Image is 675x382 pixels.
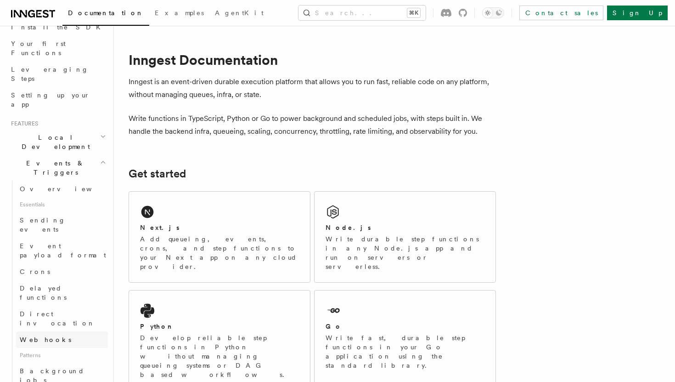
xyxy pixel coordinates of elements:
h2: Next.js [140,223,180,232]
span: Your first Functions [11,40,66,57]
span: Features [7,120,38,127]
p: Write functions in TypeScript, Python or Go to power background and scheduled jobs, with steps bu... [129,112,496,138]
a: Contact sales [519,6,603,20]
span: Leveraging Steps [11,66,89,82]
a: Setting up your app [7,87,108,113]
p: Write fast, durable step functions in your Go application using the standard library. [326,333,484,370]
a: Delayed functions [16,280,108,306]
span: Crons [20,268,50,275]
a: Webhooks [16,331,108,348]
p: Add queueing, events, crons, and step functions to your Next app on any cloud provider. [140,234,299,271]
a: Documentation [62,3,149,26]
a: Your first Functions [7,35,108,61]
kbd: ⌘K [407,8,420,17]
a: Direct invocation [16,306,108,331]
a: Next.jsAdd queueing, events, crons, and step functions to your Next app on any cloud provider. [129,191,310,283]
a: Node.jsWrite durable step functions in any Node.js app and run on servers or serverless. [314,191,496,283]
span: Direct invocation [20,310,95,327]
span: Setting up your app [11,91,90,108]
a: Event payload format [16,238,108,263]
h2: Node.js [326,223,371,232]
span: Essentials [16,197,108,212]
p: Inngest is an event-driven durable execution platform that allows you to run fast, reliable code ... [129,75,496,101]
a: Get started [129,167,186,180]
a: Overview [16,181,108,197]
span: AgentKit [215,9,264,17]
button: Local Development [7,129,108,155]
span: Event payload format [20,242,106,259]
p: Develop reliable step functions in Python without managing queueing systems or DAG based workflows. [140,333,299,379]
a: Install the SDK [7,19,108,35]
span: Local Development [7,133,100,151]
a: Sending events [16,212,108,238]
a: Sign Up [607,6,668,20]
a: Crons [16,263,108,280]
button: Toggle dark mode [482,7,504,18]
button: Events & Triggers [7,155,108,181]
h2: Go [326,322,342,331]
span: Overview [20,185,114,193]
a: Examples [149,3,209,25]
span: Webhooks [20,336,71,343]
span: Patterns [16,348,108,363]
span: Examples [155,9,204,17]
span: Events & Triggers [7,159,100,177]
span: Install the SDK [11,23,106,31]
h2: Python [140,322,174,331]
button: Search...⌘K [298,6,426,20]
span: Delayed functions [20,285,67,301]
p: Write durable step functions in any Node.js app and run on servers or serverless. [326,234,484,271]
a: AgentKit [209,3,269,25]
span: Sending events [20,217,66,233]
span: Documentation [68,9,144,17]
h1: Inngest Documentation [129,51,496,68]
a: Leveraging Steps [7,61,108,87]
